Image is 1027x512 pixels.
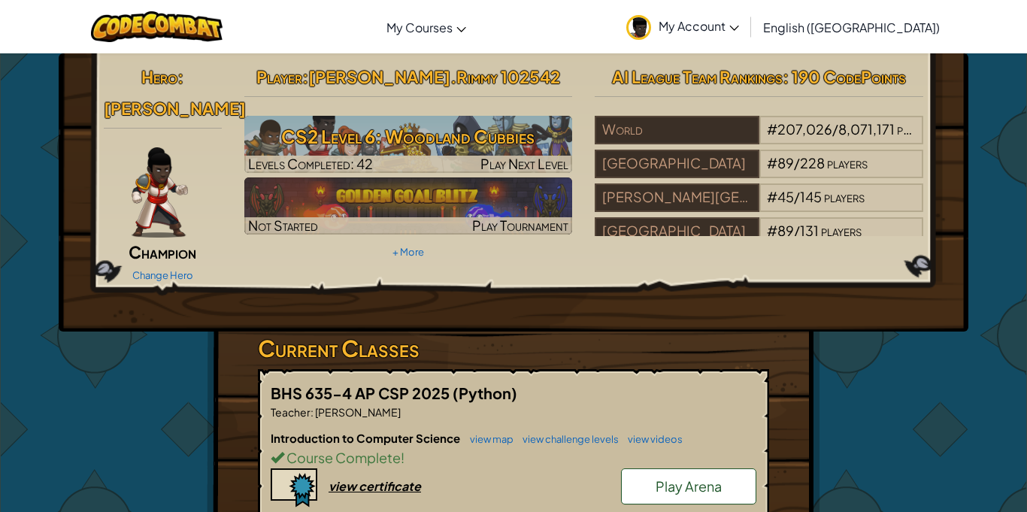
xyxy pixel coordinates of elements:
[777,188,794,205] span: 45
[595,164,923,181] a: [GEOGRAPHIC_DATA]#89/228players
[824,188,865,205] span: players
[595,130,923,147] a: World#207,026/8,071,171players
[480,155,568,172] span: Play Next Level
[763,20,940,35] span: English ([GEOGRAPHIC_DATA])
[472,217,568,234] span: Play Tournament
[595,183,759,212] div: [PERSON_NAME][GEOGRAPHIC_DATA]
[794,222,800,239] span: /
[271,478,421,494] a: view certificate
[392,246,424,258] a: + More
[284,449,401,466] span: Course Complete
[619,3,747,50] a: My Account
[595,198,923,215] a: [PERSON_NAME][GEOGRAPHIC_DATA]#45/145players
[626,15,651,40] img: avatar
[244,177,573,235] img: Golden Goal
[256,66,302,87] span: Player
[308,66,560,87] span: [PERSON_NAME].Rimmy 102542
[248,217,318,234] span: Not Started
[656,477,722,495] span: Play Arena
[271,431,462,445] span: Introduction to Computer Science
[104,98,246,119] span: [PERSON_NAME]
[620,433,683,445] a: view videos
[800,188,822,205] span: 145
[595,217,759,246] div: [GEOGRAPHIC_DATA]
[258,332,769,365] h3: Current Classes
[386,20,453,35] span: My Courses
[244,177,573,235] a: Not StartedPlay Tournament
[612,66,783,87] span: AI League Team Rankings
[794,154,800,171] span: /
[271,383,453,402] span: BHS 635-4 AP CSP 2025
[821,222,862,239] span: players
[379,7,474,47] a: My Courses
[311,405,314,419] span: :
[248,155,373,172] span: Levels Completed: 42
[271,405,311,419] span: Teacher
[767,222,777,239] span: #
[129,241,196,262] span: Champion
[271,468,317,507] img: certificate-icon.png
[141,66,177,87] span: Hero
[132,147,188,238] img: champion-pose.png
[244,116,573,173] img: CS2 Level 6: Woodland Cubbies
[783,66,906,87] span: : 190 CodePoints
[595,232,923,249] a: [GEOGRAPHIC_DATA]#89/131players
[314,405,401,419] span: [PERSON_NAME]
[767,120,777,138] span: #
[462,433,513,445] a: view map
[91,11,223,42] img: CodeCombat logo
[777,154,794,171] span: 89
[767,188,777,205] span: #
[244,120,573,153] h3: CS2 Level 6: Woodland Cubbies
[401,449,404,466] span: !
[800,222,819,239] span: 131
[177,66,183,87] span: :
[515,433,619,445] a: view challenge levels
[838,120,895,138] span: 8,071,171
[827,154,868,171] span: players
[453,383,517,402] span: (Python)
[800,154,825,171] span: 228
[302,66,308,87] span: :
[329,478,421,494] div: view certificate
[244,116,573,173] a: Play Next Level
[595,116,759,144] div: World
[897,120,938,138] span: players
[659,18,739,34] span: My Account
[832,120,838,138] span: /
[777,120,832,138] span: 207,026
[132,269,193,281] a: Change Hero
[767,154,777,171] span: #
[794,188,800,205] span: /
[595,150,759,178] div: [GEOGRAPHIC_DATA]
[756,7,947,47] a: English ([GEOGRAPHIC_DATA])
[777,222,794,239] span: 89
